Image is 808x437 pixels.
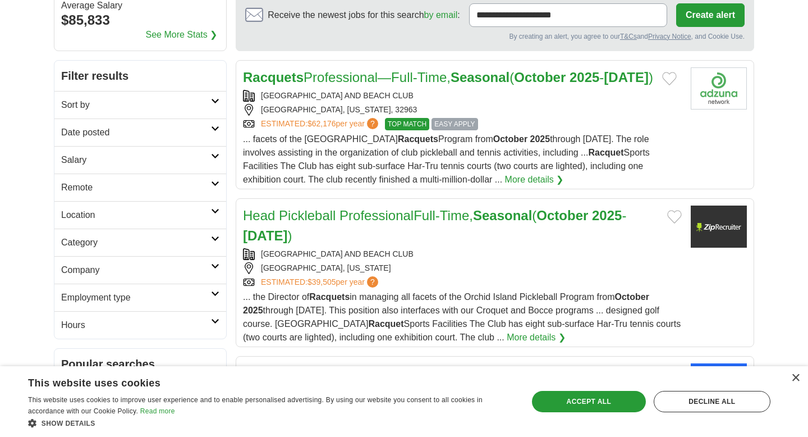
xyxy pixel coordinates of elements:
strong: October [493,134,527,144]
a: Salary [54,146,226,174]
div: $85,833 [61,10,219,30]
strong: October [615,292,649,302]
div: [GEOGRAPHIC_DATA], [US_STATE], 32963 [243,104,682,116]
span: ? [367,118,378,129]
a: Remote [54,174,226,201]
strong: October [514,70,566,85]
a: Sort by [54,91,226,119]
a: Employment type [54,284,226,311]
button: Add to favorite jobs [662,72,677,85]
div: [GEOGRAPHIC_DATA] AND BEACH CLUB [243,90,682,102]
strong: 2025 [592,208,622,223]
div: Average Salary [61,1,219,10]
a: Head Pickleball ProfessionalFull-Time,Seasonal(October 2025-[DATE]) [243,208,626,243]
h2: Employment type [61,291,211,304]
strong: 2025 [530,134,550,144]
a: by email [424,10,458,20]
span: Receive the newest jobs for this search : [268,8,460,22]
div: [GEOGRAPHIC_DATA] AND BEACH CLUB [243,248,682,260]
span: ... facets of the [GEOGRAPHIC_DATA] Program from through [DATE]. The role involves assisting in t... [243,134,650,184]
strong: [DATE] [604,70,649,85]
span: Show details [42,420,95,427]
a: Hours [54,311,226,339]
strong: Racquets [398,134,438,144]
img: Company logo [691,67,747,110]
a: ESTIMATED:$62,176per year? [261,118,380,130]
strong: Seasonal [473,208,532,223]
a: Read more, opens a new window [140,407,175,415]
div: This website uses cookies [28,373,485,390]
div: Close [791,374,800,383]
div: Show details [28,417,513,429]
div: By creating an alert, you agree to our and , and Cookie Use. [245,31,745,42]
span: EASY APPLY [431,118,478,130]
span: ? [367,276,378,288]
h2: Category [61,236,211,249]
strong: Racquets [309,292,350,302]
div: [GEOGRAPHIC_DATA], [US_STATE] [243,262,682,274]
span: $39,505 [307,277,336,286]
strong: 2025 [570,70,599,85]
h2: Location [61,208,211,222]
img: Company logo [691,206,747,248]
h2: Remote [61,181,211,194]
a: T&Cs [620,33,637,40]
h2: Date posted [61,126,211,139]
a: More details ❯ [505,173,564,186]
h2: Popular searches [61,356,219,372]
a: Date posted [54,119,226,146]
strong: Seasonal [451,70,509,85]
a: SeasonalTax Associate - Local [243,366,429,381]
div: Decline all [654,391,770,412]
strong: October [536,208,588,223]
span: $62,176 [307,119,336,128]
a: Category [54,229,226,256]
a: Location [54,201,226,229]
a: RacquetsProfessional—Full-Time,Seasonal(October 2025-[DATE]) [243,70,653,85]
h2: Sort by [61,98,211,112]
a: Company [54,256,226,284]
span: This website uses cookies to improve user experience and to enable personalised advertising. By u... [28,396,483,415]
strong: Racquets [243,70,304,85]
h2: Hours [61,318,211,332]
strong: Racquet [588,148,623,157]
strong: [DATE] [243,228,288,243]
button: Create alert [676,3,745,27]
strong: 2025 [243,306,263,315]
a: More details ❯ [507,331,566,344]
h2: Filter results [54,61,226,91]
span: TOP MATCH [385,118,429,130]
a: ESTIMATED:$39,505per year? [261,276,380,288]
span: ... the Director of in managing all facets of the Orchid Island Pickleball Program from through [... [243,292,681,342]
strong: Seasonal [243,366,302,381]
img: Intuit logo [691,363,747,406]
a: Privacy Notice [648,33,691,40]
a: See More Stats ❯ [146,28,218,42]
strong: Racquet [368,319,403,329]
div: Accept all [532,391,646,412]
button: Add to favorite jobs [667,210,682,224]
h2: Company [61,263,211,277]
h2: Salary [61,153,211,167]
